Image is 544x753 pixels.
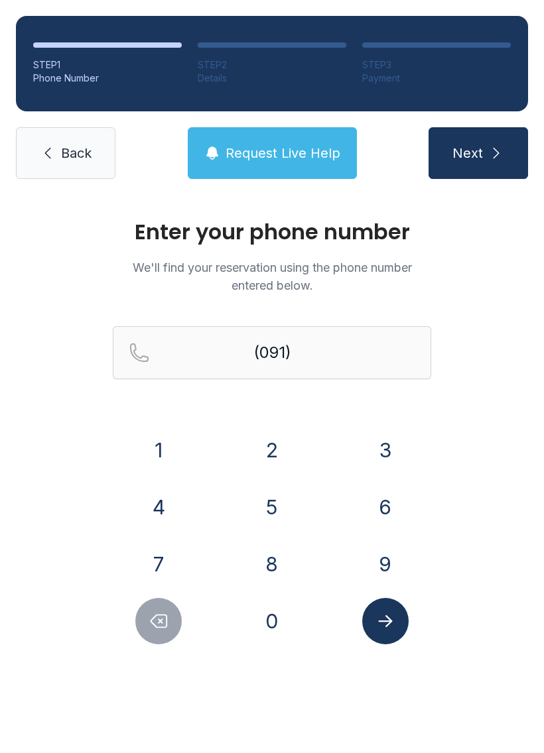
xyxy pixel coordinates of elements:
span: Next [452,144,483,162]
button: 9 [362,541,409,587]
button: 8 [249,541,295,587]
button: Submit lookup form [362,598,409,644]
div: STEP 1 [33,58,182,72]
button: 2 [249,427,295,473]
button: 4 [135,484,182,530]
p: We'll find your reservation using the phone number entered below. [113,259,431,294]
button: 7 [135,541,182,587]
button: 3 [362,427,409,473]
input: Reservation phone number [113,326,431,379]
div: STEP 3 [362,58,511,72]
div: Details [198,72,346,85]
span: Back [61,144,92,162]
span: Request Live Help [226,144,340,162]
button: 5 [249,484,295,530]
div: Payment [362,72,511,85]
div: Phone Number [33,72,182,85]
button: 0 [249,598,295,644]
div: STEP 2 [198,58,346,72]
button: 6 [362,484,409,530]
button: Delete number [135,598,182,644]
button: 1 [135,427,182,473]
h1: Enter your phone number [113,221,431,243]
